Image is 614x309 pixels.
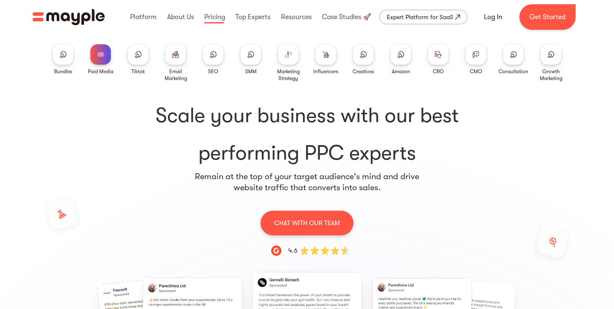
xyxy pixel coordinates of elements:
div: Email Marketing [160,68,191,82]
div: Platform [128,3,159,31]
a: Get Started [519,4,576,30]
h1: performing PPC experts [48,102,566,167]
a: Expert Platform for SaaS [379,10,467,24]
a: SEO [203,44,223,75]
div: Expert Platform for SaaS [387,12,453,22]
div: Growth Marketing [536,68,566,82]
div: Top Experts [233,3,272,31]
a: SMM [240,44,261,75]
a: CRO [428,44,449,75]
a: home [32,9,105,25]
div: SMM [245,68,257,75]
a: Marketing Strategy [273,44,304,82]
div: About Us [165,3,196,31]
div: Tiktok [131,68,145,75]
div: Creatives [353,68,374,75]
a: Consultation [498,44,528,75]
a: Paid Media [88,44,113,75]
div: CRO [433,68,444,75]
a: Influencers [313,44,338,75]
div: CMO [470,68,482,75]
div: Bundles [54,68,72,75]
a: Log In [474,7,513,27]
a: CMO [466,44,486,75]
div: Marketing Strategy [273,68,304,82]
a: Growth Marketing [536,44,566,82]
a: Tiktok [128,44,148,75]
p: CHAT WITH OUR TEAM [274,217,340,229]
a: Creatives [353,44,374,75]
a: Bundles [53,44,73,75]
img: Mayple logo [32,9,105,25]
div: Resources [279,3,314,31]
div: Influencers [313,68,338,75]
div: Pricing [202,3,227,31]
span: Scale your business with our best [48,102,566,129]
div: Amazon [392,68,410,75]
a: Email Marketing [160,44,191,82]
div: 4.6 [288,246,298,256]
a: CHAT WITH OUR TEAM [261,210,353,235]
a: Amazon [391,44,411,75]
div: Consultation [498,68,528,75]
p: Remain at the top of your target audience's mind and drive website traffic that converts into sales. [194,171,420,193]
div: SEO [208,68,218,75]
div: Paid Media [88,68,113,75]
